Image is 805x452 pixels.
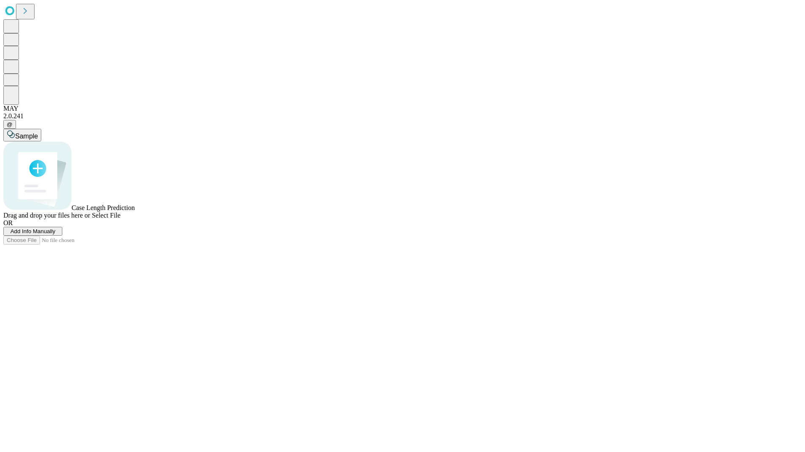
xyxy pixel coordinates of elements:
div: 2.0.241 [3,112,802,120]
span: @ [7,121,13,128]
button: Sample [3,129,41,141]
span: Sample [15,133,38,140]
span: Drag and drop your files here or [3,212,90,219]
span: Case Length Prediction [72,204,135,211]
button: @ [3,120,16,129]
span: Select File [92,212,120,219]
div: MAY [3,105,802,112]
span: OR [3,219,13,226]
span: Add Info Manually [11,228,56,234]
button: Add Info Manually [3,227,62,236]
